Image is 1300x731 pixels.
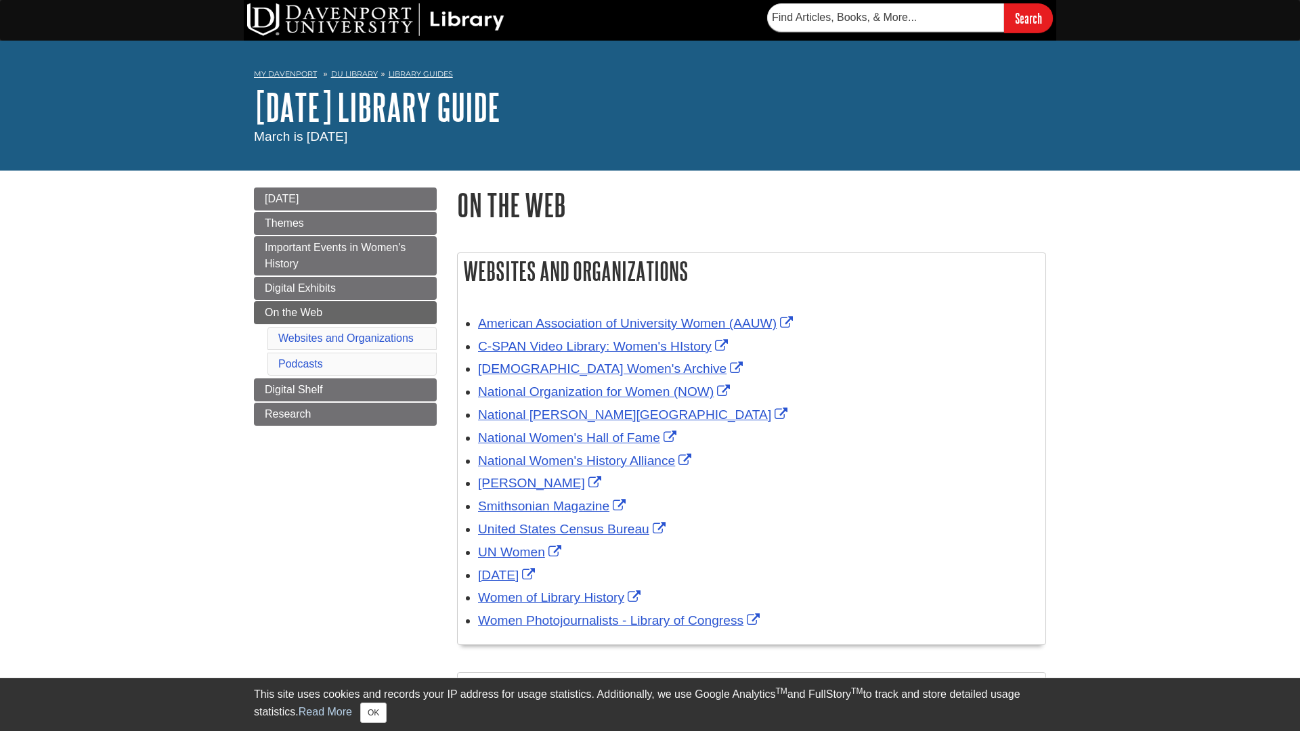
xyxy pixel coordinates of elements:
button: Close [360,703,387,723]
a: Link opens in new window [478,613,763,627]
a: Digital Exhibits [254,277,437,300]
div: Guide Page Menu [254,187,437,426]
a: Link opens in new window [478,499,629,513]
span: Digital Exhibits [265,282,336,294]
a: Link opens in new window [478,339,731,353]
a: Link opens in new window [478,453,695,468]
img: DU Library [247,3,504,36]
sup: TM [851,686,863,696]
a: Link opens in new window [478,407,791,422]
sup: TM [775,686,787,696]
a: Link opens in new window [478,430,680,445]
div: This site uses cookies and records your IP address for usage statistics. Additionally, we use Goo... [254,686,1046,723]
span: On the Web [265,307,322,318]
a: Link opens in new window [478,545,565,559]
a: Link opens in new window [478,568,538,582]
a: Important Events in Women's History [254,236,437,275]
span: March is [DATE] [254,129,347,143]
a: Podcasts [278,358,323,370]
a: On the Web [254,301,437,324]
h2: Podcasts [458,673,1045,709]
a: Link opens in new window [478,590,644,604]
span: Research [265,408,311,420]
a: Read More [299,706,352,717]
input: Search [1004,3,1053,32]
h2: Websites and Organizations [458,253,1045,289]
span: Themes [265,217,304,229]
a: Link opens in new window [478,384,733,399]
a: Themes [254,212,437,235]
form: Searches DU Library's articles, books, and more [767,3,1053,32]
a: Research [254,403,437,426]
a: Library Guides [389,69,453,79]
input: Find Articles, Books, & More... [767,3,1004,32]
a: Digital Shelf [254,378,437,401]
span: Digital Shelf [265,384,322,395]
a: Link opens in new window [478,361,746,376]
a: DU Library [331,69,378,79]
a: Link opens in new window [478,476,605,490]
span: Important Events in Women's History [265,242,406,269]
h1: On the Web [457,187,1046,222]
nav: breadcrumb [254,65,1046,87]
a: Link opens in new window [478,522,669,536]
a: [DATE] Library Guide [254,86,500,128]
a: My Davenport [254,68,317,80]
a: Websites and Organizations [278,332,414,344]
a: [DATE] [254,187,437,211]
a: Link opens in new window [478,316,796,330]
span: [DATE] [265,193,299,204]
